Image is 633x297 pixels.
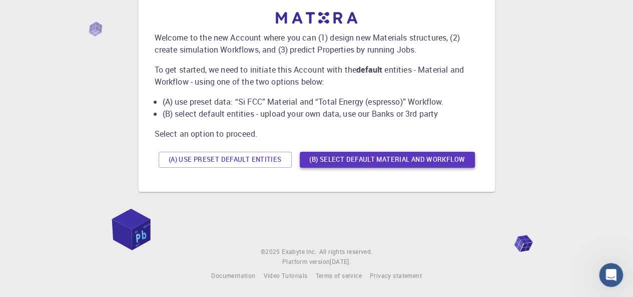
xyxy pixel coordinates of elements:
a: [DATE]. [330,257,351,267]
li: (A) use preset data: “Si FCC” Material and “Total Energy (espresso)” Workflow. [163,96,479,108]
li: (B) select default entities - upload your own data, use our Banks or 3rd party [163,108,479,120]
span: All rights reserved. [319,247,372,257]
span: Video Tutorials [263,271,307,279]
a: Documentation [211,271,255,281]
a: Privacy statement [370,271,422,281]
p: Select an option to proceed. [155,128,479,140]
span: [DATE] . [330,257,351,265]
span: Platform version [282,257,330,267]
span: © 2025 [261,247,282,257]
button: (B) Select default material and workflow [300,152,475,168]
img: logo [276,12,358,24]
iframe: Intercom live chat [599,263,623,287]
span: Privacy statement [370,271,422,279]
p: To get started, we need to initiate this Account with the entities - Material and Workflow - usin... [155,64,479,88]
b: default [356,64,382,75]
span: Terms of service [315,271,361,279]
a: Terms of service [315,271,361,281]
a: Video Tutorials [263,271,307,281]
span: Support [20,7,56,16]
button: (A) Use preset default entities [159,152,292,168]
span: Exabyte Inc. [282,247,317,255]
p: Welcome to the new Account where you can (1) design new Materials structures, (2) create simulati... [155,32,479,56]
span: Documentation [211,271,255,279]
a: Exabyte Inc. [282,247,317,257]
